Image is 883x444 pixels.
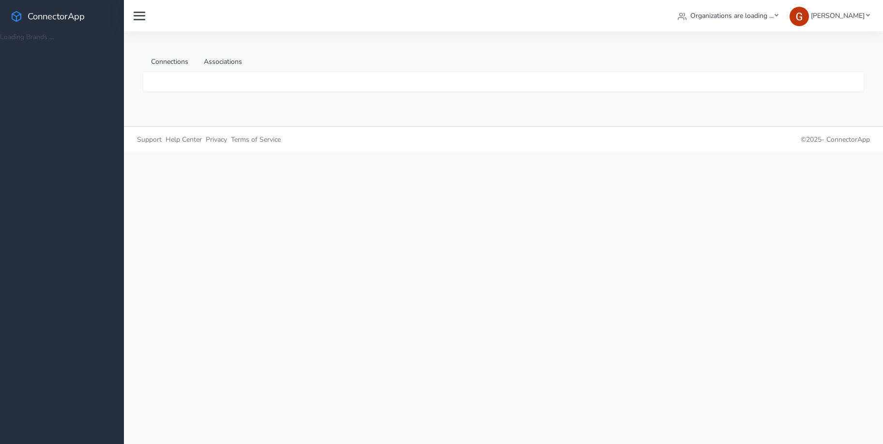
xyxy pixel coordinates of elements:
[196,51,250,73] a: Associations
[28,10,85,22] span: ConnectorApp
[786,7,873,25] a: [PERSON_NAME]
[137,135,162,144] span: Support
[811,11,865,20] span: [PERSON_NAME]
[790,7,809,26] img: Greg Clemmons
[674,7,782,25] a: Organizations are loading ...
[690,11,774,20] span: Organizations are loading ...
[206,135,227,144] span: Privacy
[166,135,202,144] span: Help Center
[231,135,281,144] span: Terms of Service
[143,51,196,73] a: Connections
[826,135,870,144] span: ConnectorApp
[511,134,870,145] p: © 2025 -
